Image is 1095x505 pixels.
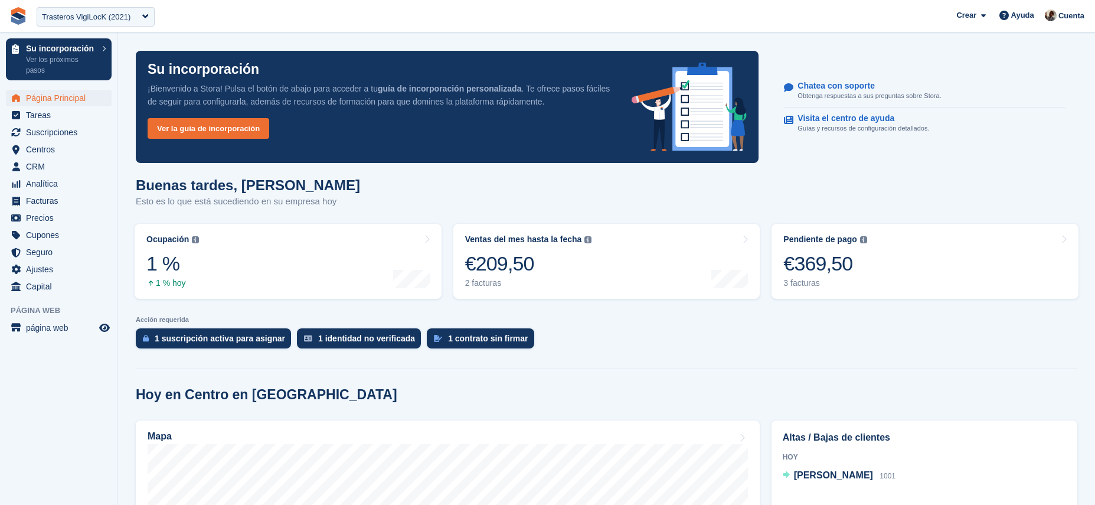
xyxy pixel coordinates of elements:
a: menu [6,175,112,192]
a: Chatea con soporte Obtenga respuestas a sus preguntas sobre Stora. [784,75,1066,107]
div: 1 identidad no verificada [318,334,415,343]
span: Página Principal [26,90,97,106]
a: menú [6,320,112,336]
a: Ver la guía de incorporación [148,118,269,139]
a: Su incorporación Ver los próximos pasos [6,38,112,80]
a: Ocupación 1 % 1 % hoy [135,224,442,299]
p: Obtenga respuestas a sus preguntas sobre Stora. [797,91,941,101]
a: menu [6,158,112,175]
span: Precios [26,210,97,226]
div: Trasteros VigiLocK (2021) [42,11,130,23]
div: Ventas del mes hasta la fecha [465,234,582,245]
img: Patrick Blanc [1045,9,1057,21]
p: Ver los próximos pasos [26,54,96,76]
a: menu [6,244,112,260]
a: 1 identidad no verificada [297,328,427,354]
div: Pendiente de pago [783,234,857,245]
div: 3 facturas [783,278,867,288]
span: CRM [26,158,97,175]
span: Facturas [26,193,97,209]
a: Pendiente de pago €369,50 3 facturas [772,224,1078,299]
span: Ayuda [1011,9,1034,21]
span: Tareas [26,107,97,123]
p: Visita el centro de ayuda [797,113,920,123]
a: [PERSON_NAME] 1001 [783,468,895,484]
span: 1001 [880,472,895,480]
img: icon-info-grey-7440780725fd019a000dd9b08b2336e03edf1995a4989e88bcd33f0948082b44.svg [584,236,591,243]
div: Hoy [783,452,1066,462]
a: Visita el centro de ayuda Guías y recursos de configuración detallados. [784,107,1066,139]
p: Su incorporación [26,44,96,53]
img: contract_signature_icon-13c848040528278c33f63329250d36e43548de30e8caae1d1a13099fd9432cc5.svg [434,335,442,342]
a: menu [6,227,112,243]
span: Cuenta [1058,10,1084,22]
h2: Mapa [148,431,172,442]
span: Ajustes [26,261,97,278]
span: página web [26,320,97,336]
h2: Hoy en Centro en [GEOGRAPHIC_DATA] [136,387,397,403]
div: 1 % [146,252,199,276]
a: menu [6,193,112,209]
a: 1 contrato sin firmar [427,328,540,354]
p: Chatea con soporte [797,81,931,91]
a: menu [6,124,112,141]
span: Suscripciones [26,124,97,141]
img: onboarding-info-6c161a55d2c0e0a8cae90662b2fe09162a5109e8cc188191df67fb4f79e88e88.svg [632,63,747,151]
a: menu [6,90,112,106]
div: 2 facturas [465,278,592,288]
img: verify_identity-adf6edd0f0f0b5bbfe63781bf79b02c33cf7c696d77639b501bdc392416b5a36.svg [304,335,312,342]
a: menu [6,278,112,295]
h2: Altas / Bajas de clientes [783,431,1066,445]
p: Acción requerida [136,316,1077,324]
div: 1 suscripción activa para asignar [155,334,285,343]
div: €369,50 [783,252,867,276]
span: Página web [11,305,117,317]
div: 1 % hoy [146,278,199,288]
span: Centros [26,141,97,158]
div: 1 contrato sin firmar [448,334,528,343]
span: [PERSON_NAME] [794,470,873,480]
strong: guía de incorporación personalizada [378,84,522,93]
a: menu [6,261,112,278]
span: Analítica [26,175,97,192]
a: menu [6,141,112,158]
div: €209,50 [465,252,592,276]
p: Esto es lo que está sucediendo en su empresa hoy [136,195,360,208]
img: stora-icon-8386f47178a22dfd0bd8f6a31ec36ba5ce8667c1dd55bd0f319d3a0aa187defe.svg [9,7,27,25]
span: Capital [26,278,97,295]
span: Seguro [26,244,97,260]
a: menu [6,210,112,226]
p: Guías y recursos de configuración detallados. [797,123,929,133]
img: icon-info-grey-7440780725fd019a000dd9b08b2336e03edf1995a4989e88bcd33f0948082b44.svg [192,236,199,243]
img: icon-info-grey-7440780725fd019a000dd9b08b2336e03edf1995a4989e88bcd33f0948082b44.svg [860,236,867,243]
a: 1 suscripción activa para asignar [136,328,297,354]
a: menu [6,107,112,123]
p: Su incorporación [148,63,259,76]
span: Crear [956,9,976,21]
img: active_subscription_to_allocate_icon-d502201f5373d7db506a760aba3b589e785aa758c864c3986d89f69b8ff3... [143,334,149,342]
p: ¡Bienvenido a Stora! Pulsa el botón de abajo para acceder a tu . Te ofrece pasos fáciles de segui... [148,82,613,108]
a: Vista previa de la tienda [97,321,112,335]
div: Ocupación [146,234,189,245]
a: Ventas del mes hasta la fecha €209,50 2 facturas [453,224,760,299]
h1: Buenas tardes, [PERSON_NAME] [136,177,360,193]
span: Cupones [26,227,97,243]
